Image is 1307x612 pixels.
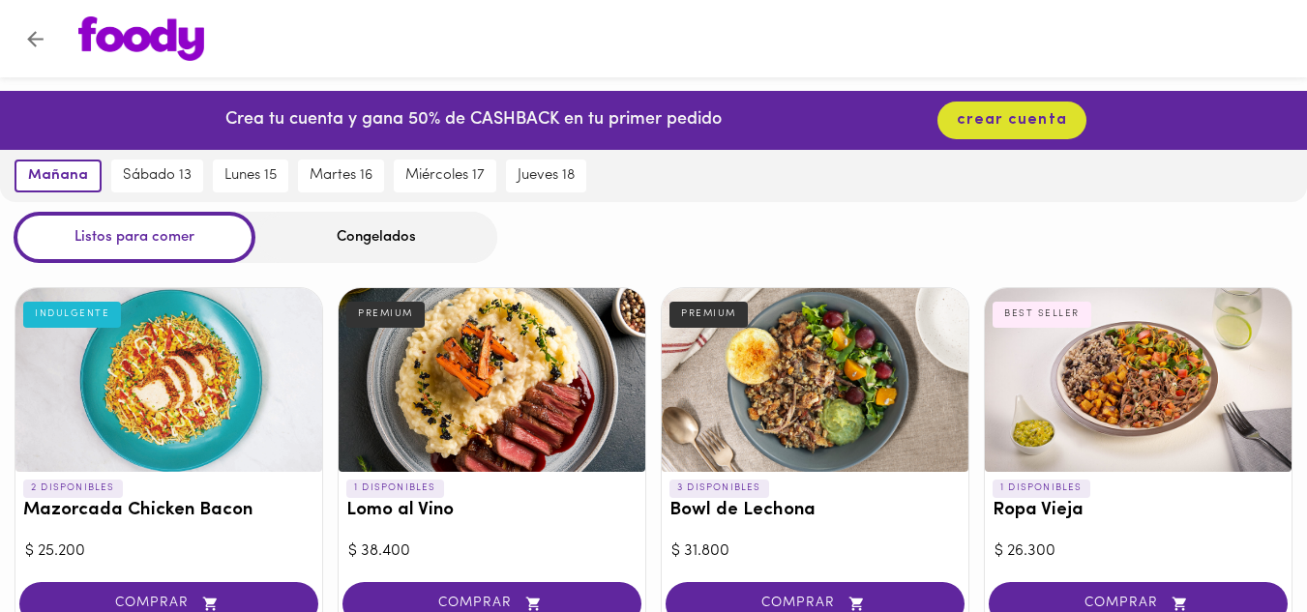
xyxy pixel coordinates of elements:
[255,212,497,263] div: Congelados
[346,501,638,521] h3: Lomo al Vino
[937,102,1086,139] button: crear cuenta
[14,212,255,263] div: Listos para comer
[346,302,425,327] div: PREMIUM
[995,540,1282,563] div: $ 26.300
[671,540,959,563] div: $ 31.800
[310,167,372,185] span: martes 16
[111,160,203,192] button: sábado 13
[669,302,748,327] div: PREMIUM
[506,160,586,192] button: jueves 18
[1013,596,1263,612] span: COMPRAR
[394,160,496,192] button: miércoles 17
[993,480,1090,497] p: 1 DISPONIBLES
[44,596,294,612] span: COMPRAR
[78,16,204,61] img: logo.png
[669,480,769,497] p: 3 DISPONIBLES
[23,480,123,497] p: 2 DISPONIBLES
[224,167,277,185] span: lunes 15
[23,501,314,521] h3: Mazorcada Chicken Bacon
[518,167,575,185] span: jueves 18
[993,501,1284,521] h3: Ropa Vieja
[213,160,288,192] button: lunes 15
[225,108,722,133] p: Crea tu cuenta y gana 50% de CASHBACK en tu primer pedido
[348,540,636,563] div: $ 38.400
[123,167,192,185] span: sábado 13
[346,480,444,497] p: 1 DISPONIBLES
[25,540,312,563] div: $ 25.200
[298,160,384,192] button: martes 16
[15,160,102,192] button: mañana
[28,167,88,185] span: mañana
[993,302,1091,327] div: BEST SELLER
[690,596,940,612] span: COMPRAR
[669,501,961,521] h3: Bowl de Lechona
[957,111,1067,130] span: crear cuenta
[367,596,617,612] span: COMPRAR
[662,288,968,472] div: Bowl de Lechona
[985,288,1292,472] div: Ropa Vieja
[1195,500,1288,593] iframe: Messagebird Livechat Widget
[339,288,645,472] div: Lomo al Vino
[12,15,59,63] button: Volver
[405,167,485,185] span: miércoles 17
[15,288,322,472] div: Mazorcada Chicken Bacon
[23,302,121,327] div: INDULGENTE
